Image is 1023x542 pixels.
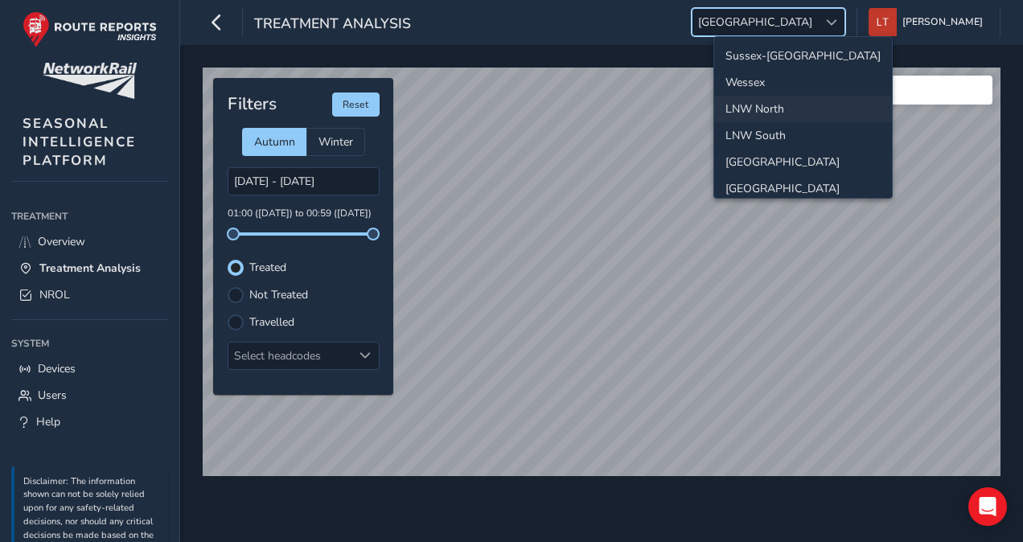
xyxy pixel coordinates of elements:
img: rr logo [23,11,157,47]
li: LNW South [714,122,892,149]
div: Winter [306,128,365,156]
li: North and East [714,149,892,175]
button: [PERSON_NAME] [869,8,988,36]
span: Treatment Analysis [39,261,141,276]
a: Devices [11,355,168,382]
p: 01:00 ([DATE]) to 00:59 ([DATE]) [228,207,380,221]
div: Autumn [242,128,306,156]
li: Wessex [714,69,892,96]
a: Users [11,382,168,409]
span: Overview [38,234,85,249]
a: NROL [11,281,168,308]
label: Travelled [249,317,294,328]
img: diamond-layout [869,8,897,36]
span: Winter [318,134,353,150]
button: Reset [332,92,380,117]
span: [GEOGRAPHIC_DATA] [692,9,818,35]
a: Treatment Analysis [11,255,168,281]
a: Help [11,409,168,435]
input: Search [799,76,992,105]
div: Select headcodes [228,343,352,369]
span: Users [38,388,67,403]
span: NROL [39,287,70,302]
span: [PERSON_NAME] [902,8,983,36]
li: LNW North [714,96,892,122]
li: Sussex-Kent [714,43,892,69]
span: Autumn [254,134,295,150]
h4: Filters [228,94,277,114]
span: SEASONAL INTELLIGENCE PLATFORM [23,114,136,170]
label: Not Treated [249,289,308,301]
span: Treatment Analysis [254,14,411,36]
span: Devices [38,361,76,376]
label: Treated [249,262,286,273]
span: Help [36,414,60,429]
li: Wales [714,175,892,202]
img: customer logo [43,63,137,99]
canvas: Map [203,68,1000,476]
div: Open Intercom Messenger [968,487,1007,526]
div: System [11,331,168,355]
a: Overview [11,228,168,255]
div: Treatment [11,204,168,228]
